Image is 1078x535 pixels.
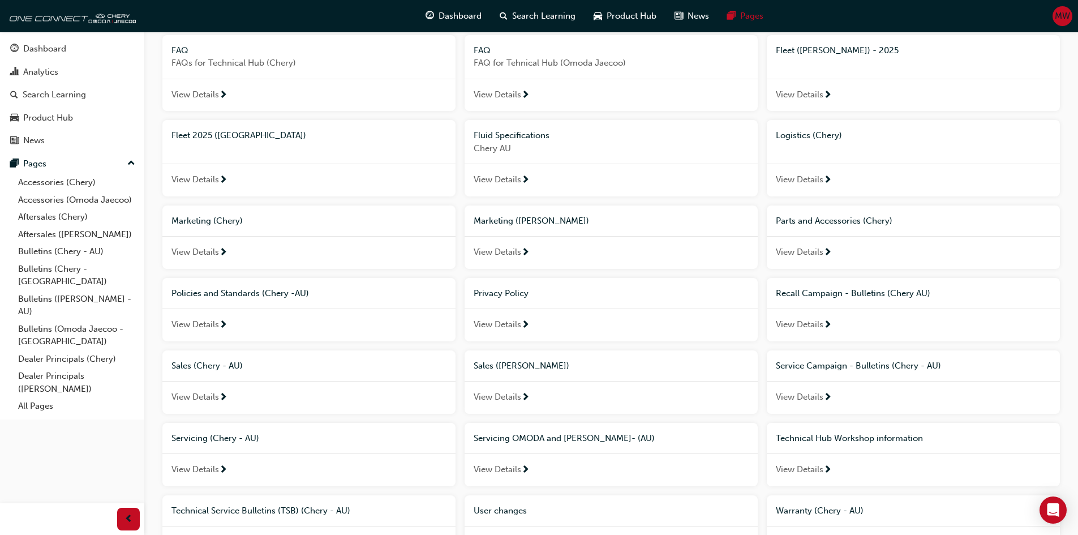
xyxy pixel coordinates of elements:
span: Service Campaign - Bulletins (Chery - AU) [776,361,941,371]
a: Fleet ([PERSON_NAME]) - 2025View Details [767,35,1060,112]
span: next-icon [521,248,530,258]
a: Marketing ([PERSON_NAME])View Details [465,206,758,269]
a: FAQFAQs for Technical Hub (Chery)View Details [162,35,456,112]
span: FAQ [171,45,188,55]
a: News [5,130,140,151]
span: Policies and Standards (Chery -AU) [171,288,309,298]
span: Logistics (Chery) [776,130,842,140]
img: oneconnect [6,5,136,27]
span: View Details [776,318,823,331]
a: Service Campaign - Bulletins (Chery - AU)View Details [767,350,1060,414]
a: Dashboard [5,38,140,59]
span: View Details [776,246,823,259]
span: Dashboard [439,10,482,23]
span: MW [1055,10,1070,23]
span: Sales ([PERSON_NAME]) [474,361,569,371]
a: Logistics (Chery)View Details [767,120,1060,196]
a: car-iconProduct Hub [585,5,665,28]
span: FAQ [474,45,491,55]
span: Sales (Chery - AU) [171,361,243,371]
span: guage-icon [10,44,19,54]
a: Bulletins (Chery - AU) [14,243,140,260]
div: News [23,134,45,147]
span: View Details [171,391,219,404]
span: car-icon [594,9,602,23]
a: Aftersales (Chery) [14,208,140,226]
span: News [688,10,709,23]
div: Dashboard [23,42,66,55]
a: Bulletins ([PERSON_NAME] - AU) [14,290,140,320]
span: next-icon [823,393,832,403]
span: View Details [474,246,521,259]
a: search-iconSearch Learning [491,5,585,28]
a: Servicing OMODA and [PERSON_NAME]- (AU)View Details [465,423,758,486]
span: Fleet ([PERSON_NAME]) - 2025 [776,45,899,55]
div: Product Hub [23,112,73,125]
a: guage-iconDashboard [416,5,491,28]
span: next-icon [823,176,832,186]
a: Accessories (Omoda Jaecoo) [14,191,140,209]
span: User changes [474,506,527,516]
a: FAQFAQ for Tehnical Hub (Omoda Jaecoo)View Details [465,35,758,112]
a: All Pages [14,397,140,415]
span: View Details [171,318,219,331]
span: View Details [776,391,823,404]
a: Bulletins (Chery - [GEOGRAPHIC_DATA]) [14,260,140,290]
span: View Details [776,173,823,186]
span: next-icon [219,465,227,476]
span: View Details [171,88,219,101]
span: guage-icon [426,9,434,23]
a: Policies and Standards (Chery -AU)View Details [162,278,456,341]
a: Aftersales ([PERSON_NAME]) [14,226,140,243]
button: Pages [5,153,140,174]
span: next-icon [521,465,530,476]
span: View Details [474,318,521,331]
span: FAQs for Technical Hub (Chery) [171,57,446,70]
a: Dealer Principals (Chery) [14,350,140,368]
span: View Details [474,463,521,476]
span: Search Learning [512,10,575,23]
span: next-icon [823,465,832,476]
span: View Details [776,463,823,476]
span: Marketing (Chery) [171,216,243,226]
a: Sales (Chery - AU)View Details [162,350,456,414]
span: View Details [171,246,219,259]
span: Marketing ([PERSON_NAME]) [474,216,589,226]
button: DashboardAnalyticsSearch LearningProduct HubNews [5,36,140,153]
span: Fluid Specifications [474,130,549,140]
button: MW [1053,6,1072,26]
span: next-icon [823,320,832,331]
a: Marketing (Chery)View Details [162,206,456,269]
span: next-icon [521,91,530,101]
a: news-iconNews [665,5,718,28]
span: View Details [474,88,521,101]
a: Fleet 2025 ([GEOGRAPHIC_DATA])View Details [162,120,456,196]
div: Open Intercom Messenger [1040,497,1067,524]
span: View Details [474,391,521,404]
div: Search Learning [23,88,86,101]
span: View Details [171,463,219,476]
span: car-icon [10,113,19,123]
a: Search Learning [5,84,140,105]
span: next-icon [219,176,227,186]
a: pages-iconPages [718,5,772,28]
span: FAQ for Tehnical Hub (Omoda Jaecoo) [474,57,749,70]
span: Chery AU [474,142,749,155]
span: search-icon [10,90,18,100]
span: View Details [474,173,521,186]
span: Servicing OMODA and [PERSON_NAME]- (AU) [474,433,655,443]
a: Privacy PolicyView Details [465,278,758,341]
div: Pages [23,157,46,170]
a: Bulletins (Omoda Jaecoo - [GEOGRAPHIC_DATA]) [14,320,140,350]
a: Analytics [5,62,140,83]
span: next-icon [823,91,832,101]
span: next-icon [521,393,530,403]
a: Technical Hub Workshop informationView Details [767,423,1060,486]
span: Recall Campaign - Bulletins (Chery AU) [776,288,930,298]
span: up-icon [127,156,135,171]
span: search-icon [500,9,508,23]
span: pages-icon [10,159,19,169]
a: Product Hub [5,108,140,129]
span: next-icon [521,320,530,331]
